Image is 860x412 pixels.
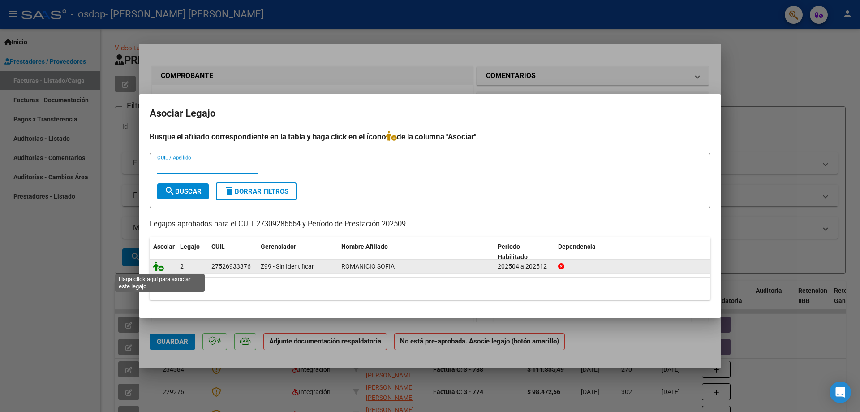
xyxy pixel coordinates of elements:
[180,243,200,250] span: Legajo
[341,263,395,270] span: ROMANICIO SOFIA
[164,186,175,196] mat-icon: search
[150,131,710,143] h4: Busque el afiliado correspondiente en la tabla y haga click en el ícono de la columna "Asociar".
[498,243,528,260] span: Periodo Habilitado
[224,187,288,195] span: Borrar Filtros
[150,278,710,300] div: 1 registros
[830,382,851,403] div: Open Intercom Messenger
[338,237,494,267] datatable-header-cell: Nombre Afiliado
[157,183,209,199] button: Buscar
[498,261,551,272] div: 202504 a 202512
[150,219,710,230] p: Legajos aprobados para el CUIT 27309286664 y Período de Prestación 202509
[341,243,388,250] span: Nombre Afiliado
[261,263,314,270] span: Z99 - Sin Identificar
[153,243,175,250] span: Asociar
[555,237,711,267] datatable-header-cell: Dependencia
[261,243,296,250] span: Gerenciador
[164,187,202,195] span: Buscar
[176,237,208,267] datatable-header-cell: Legajo
[558,243,596,250] span: Dependencia
[216,182,297,200] button: Borrar Filtros
[208,237,257,267] datatable-header-cell: CUIL
[494,237,555,267] datatable-header-cell: Periodo Habilitado
[150,237,176,267] datatable-header-cell: Asociar
[257,237,338,267] datatable-header-cell: Gerenciador
[211,261,251,272] div: 27526933376
[224,186,235,196] mat-icon: delete
[150,105,710,122] h2: Asociar Legajo
[180,263,184,270] span: 2
[211,243,225,250] span: CUIL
